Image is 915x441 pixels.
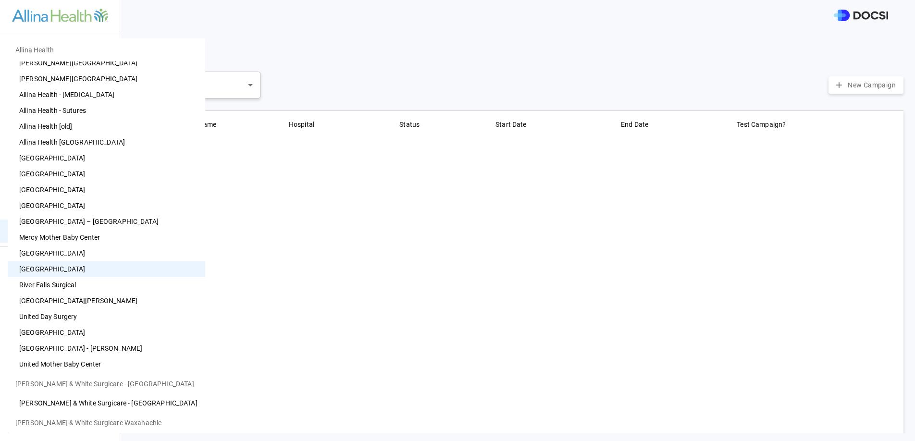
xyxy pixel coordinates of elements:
li: United Mother Baby Center [8,356,205,372]
li: [GEOGRAPHIC_DATA] – [GEOGRAPHIC_DATA] [8,214,205,230]
li: [PERSON_NAME][GEOGRAPHIC_DATA] [8,71,205,87]
li: United Day Surgery [8,309,205,325]
li: [GEOGRAPHIC_DATA] [8,182,205,198]
li: [GEOGRAPHIC_DATA][PERSON_NAME] [8,293,205,309]
li: [PERSON_NAME] & White Surgicare - [GEOGRAPHIC_DATA] [8,395,205,411]
li: [GEOGRAPHIC_DATA] [8,261,205,277]
li: [GEOGRAPHIC_DATA] [8,150,205,166]
li: [GEOGRAPHIC_DATA] [8,198,205,214]
li: [PERSON_NAME] & White Surgicare Waxahachie [8,411,205,434]
li: Allina Health [old] [8,119,205,135]
li: Allina Health [8,38,205,61]
li: [GEOGRAPHIC_DATA] [8,166,205,182]
li: [PERSON_NAME][GEOGRAPHIC_DATA] [8,55,205,71]
li: River Falls Surgical [8,277,205,293]
li: Allina Health - Sutures [8,103,205,119]
li: [GEOGRAPHIC_DATA] [8,325,205,341]
li: Mercy Mother Baby Center [8,230,205,245]
li: [GEOGRAPHIC_DATA] - [PERSON_NAME] [8,341,205,356]
li: [PERSON_NAME] & White Surgicare - [GEOGRAPHIC_DATA] [8,372,205,395]
li: Allina Health [GEOGRAPHIC_DATA] [8,135,205,150]
li: [GEOGRAPHIC_DATA] [8,245,205,261]
li: Allina Health - [MEDICAL_DATA] [8,87,205,103]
